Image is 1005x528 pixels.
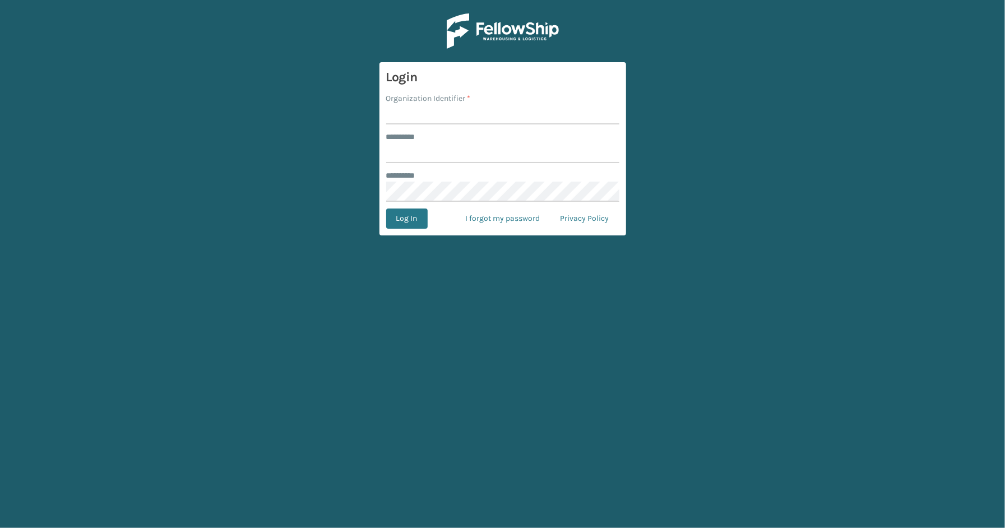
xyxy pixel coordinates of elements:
h3: Login [386,69,619,86]
img: Logo [447,13,559,49]
a: Privacy Policy [550,209,619,229]
button: Log In [386,209,428,229]
label: Organization Identifier [386,92,471,104]
a: I forgot my password [456,209,550,229]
